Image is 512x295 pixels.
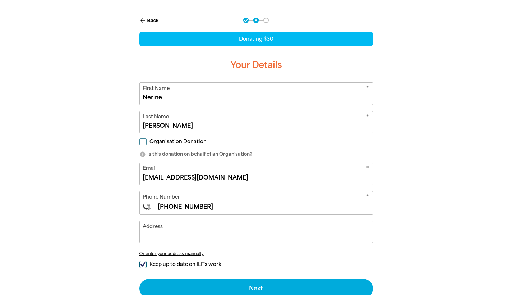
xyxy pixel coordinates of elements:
input: Organisation Donation [139,138,147,145]
i: arrow_back [139,17,146,24]
span: Keep up to date on ILF's work [149,261,221,268]
i: Required [366,193,369,202]
button: Or enter your address manually [139,251,373,256]
input: Keep up to date on ILF's work [139,261,147,268]
div: Donating $30 [139,32,373,46]
h3: Your Details [139,54,373,77]
span: Organisation Donation [149,138,207,145]
button: Navigate to step 1 of 3 to enter your donation amount [243,18,249,23]
button: Navigate to step 2 of 3 to enter your details [253,18,259,23]
button: Navigate to step 3 of 3 to enter your payment details [263,18,269,23]
button: Back [137,14,162,27]
i: info [139,151,146,158]
p: Is this donation on behalf of an Organisation? [139,151,373,158]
